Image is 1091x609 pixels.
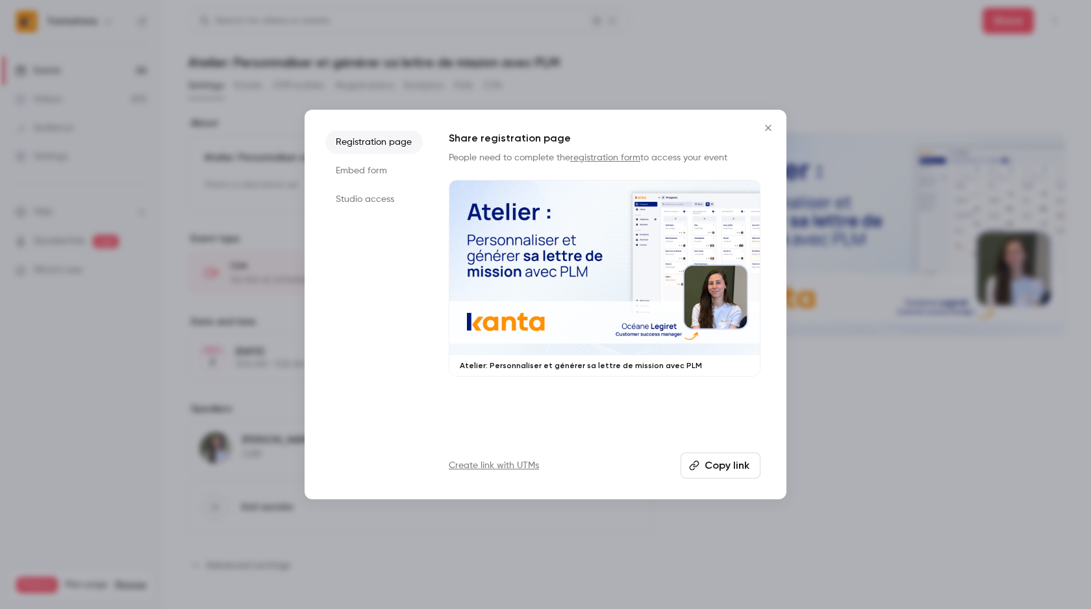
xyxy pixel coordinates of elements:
li: Studio access [325,188,423,211]
p: Atelier: Personnaliser et générer sa lettre de mission avec PLM [460,360,749,371]
p: People need to complete the to access your event [449,151,760,164]
a: Create link with UTMs [449,459,539,472]
h1: Share registration page [449,130,760,146]
button: Close [755,115,781,141]
li: Registration page [325,130,423,154]
li: Embed form [325,159,423,182]
button: Copy link [681,453,760,478]
a: Atelier: Personnaliser et générer sa lettre de mission avec PLM [449,180,760,377]
a: registration form [570,153,640,162]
